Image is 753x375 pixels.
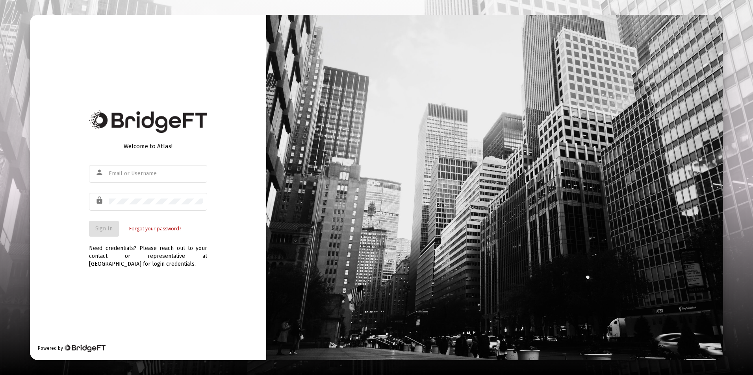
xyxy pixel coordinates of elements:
[89,142,207,150] div: Welcome to Atlas!
[95,225,113,232] span: Sign In
[95,168,105,177] mat-icon: person
[89,237,207,268] div: Need credentials? Please reach out to your contact or representative at [GEOGRAPHIC_DATA] for log...
[64,344,105,352] img: Bridge Financial Technology Logo
[38,344,105,352] div: Powered by
[89,221,119,237] button: Sign In
[109,171,203,177] input: Email or Username
[89,110,207,133] img: Bridge Financial Technology Logo
[129,225,181,233] a: Forgot your password?
[95,196,105,205] mat-icon: lock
